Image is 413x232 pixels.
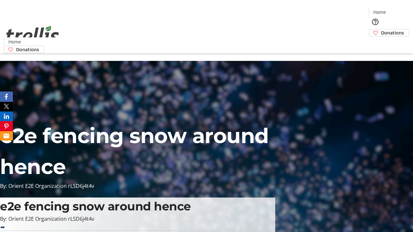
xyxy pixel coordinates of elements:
span: Donations [381,29,404,36]
img: Orient E2E Organization rLSD6j4t4v's Logo [4,19,61,51]
a: Donations [4,46,44,53]
span: Home [373,9,386,15]
span: Donations [16,46,39,53]
a: Home [369,9,390,15]
span: Home [8,38,21,45]
button: Cart [369,36,382,49]
a: Home [4,38,25,45]
button: Help [369,15,382,28]
a: Donations [369,29,409,36]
